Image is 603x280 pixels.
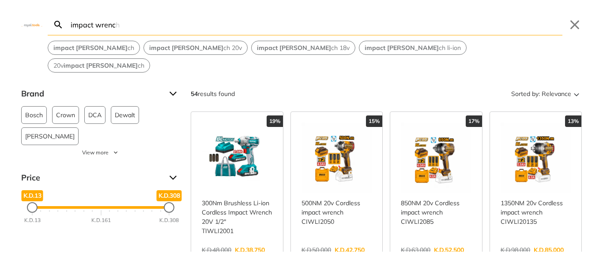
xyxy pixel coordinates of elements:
[21,149,180,157] button: View more
[84,106,106,124] button: DCA
[115,107,135,123] span: Dewalt
[365,43,461,53] span: ch li-ion
[366,115,382,127] div: 15%
[25,128,75,145] span: [PERSON_NAME]
[21,171,162,185] span: Price
[88,107,102,123] span: DCA
[21,106,47,124] button: Bosch
[252,41,355,54] button: Select suggestion: impact wrench 18v
[91,216,111,224] div: K.D.161
[48,59,150,72] button: Select suggestion: 20v impact wrench
[267,115,283,127] div: 19%
[365,44,439,52] strong: impact [PERSON_NAME]
[48,41,140,55] div: Suggestion: impact wrench
[257,44,331,52] strong: impact [PERSON_NAME]
[568,18,582,32] button: Close
[27,202,38,213] div: Minimum Price
[149,43,242,53] span: ch 20v
[48,41,139,54] button: Select suggestion: impact wrench
[24,216,41,224] div: K.D.13
[21,23,42,27] img: Close
[257,43,350,53] span: ch 18v
[64,61,138,69] strong: impact [PERSON_NAME]
[359,41,467,55] div: Suggestion: impact wrench li-ion
[82,149,109,157] span: View more
[53,19,64,30] svg: Search
[21,127,79,145] button: [PERSON_NAME]
[69,14,562,35] input: Search…
[251,41,355,55] div: Suggestion: impact wrench 18v
[53,43,134,53] span: ch
[143,41,248,55] div: Suggestion: impact wrench 20v
[25,107,43,123] span: Bosch
[191,90,198,98] strong: 54
[571,88,582,99] svg: Sort
[509,87,582,101] button: Sorted by:Relevance Sort
[159,216,179,224] div: K.D.308
[466,115,482,127] div: 17%
[111,106,139,124] button: Dewalt
[542,87,571,101] span: Relevance
[191,87,235,101] div: results found
[149,44,223,52] strong: impact [PERSON_NAME]
[53,61,144,70] span: 20v ch
[359,41,466,54] button: Select suggestion: impact wrench li-ion
[48,58,150,73] div: Suggestion: 20v impact wrench
[21,87,162,101] span: Brand
[53,44,128,52] strong: impact [PERSON_NAME]
[52,106,79,124] button: Crown
[164,202,174,213] div: Maximum Price
[56,107,75,123] span: Crown
[144,41,247,54] button: Select suggestion: impact wrench 20v
[565,115,581,127] div: 13%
